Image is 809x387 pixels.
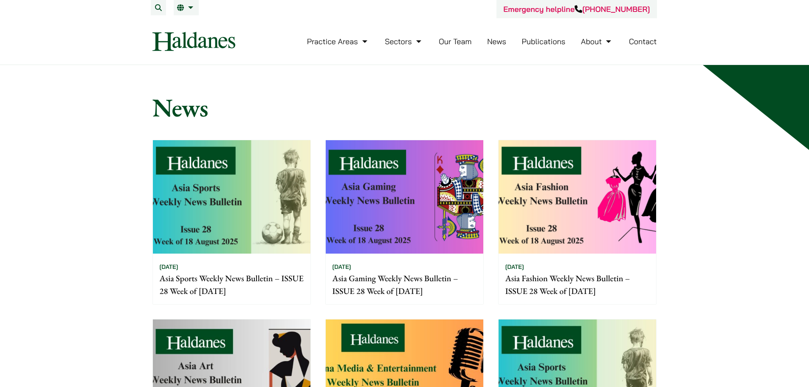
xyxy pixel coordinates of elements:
[522,37,566,46] a: Publications
[505,272,649,297] p: Asia Fashion Weekly News Bulletin – ISSUE 28 Week of [DATE]
[333,263,351,271] time: [DATE]
[307,37,369,46] a: Practice Areas
[439,37,471,46] a: Our Team
[385,37,423,46] a: Sectors
[160,272,304,297] p: Asia Sports Weekly News Bulletin – ISSUE 28 Week of [DATE]
[177,4,195,11] a: EN
[152,92,657,123] h1: News
[152,140,311,305] a: [DATE] Asia Sports Weekly News Bulletin – ISSUE 28 Week of [DATE]
[160,263,178,271] time: [DATE]
[325,140,484,305] a: [DATE] Asia Gaming Weekly News Bulletin – ISSUE 28 Week of [DATE]
[503,4,650,14] a: Emergency helpline[PHONE_NUMBER]
[498,140,657,305] a: [DATE] Asia Fashion Weekly News Bulletin – ISSUE 28 Week of [DATE]
[152,32,235,51] img: Logo of Haldanes
[505,263,524,271] time: [DATE]
[333,272,476,297] p: Asia Gaming Weekly News Bulletin – ISSUE 28 Week of [DATE]
[629,37,657,46] a: Contact
[487,37,506,46] a: News
[581,37,613,46] a: About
